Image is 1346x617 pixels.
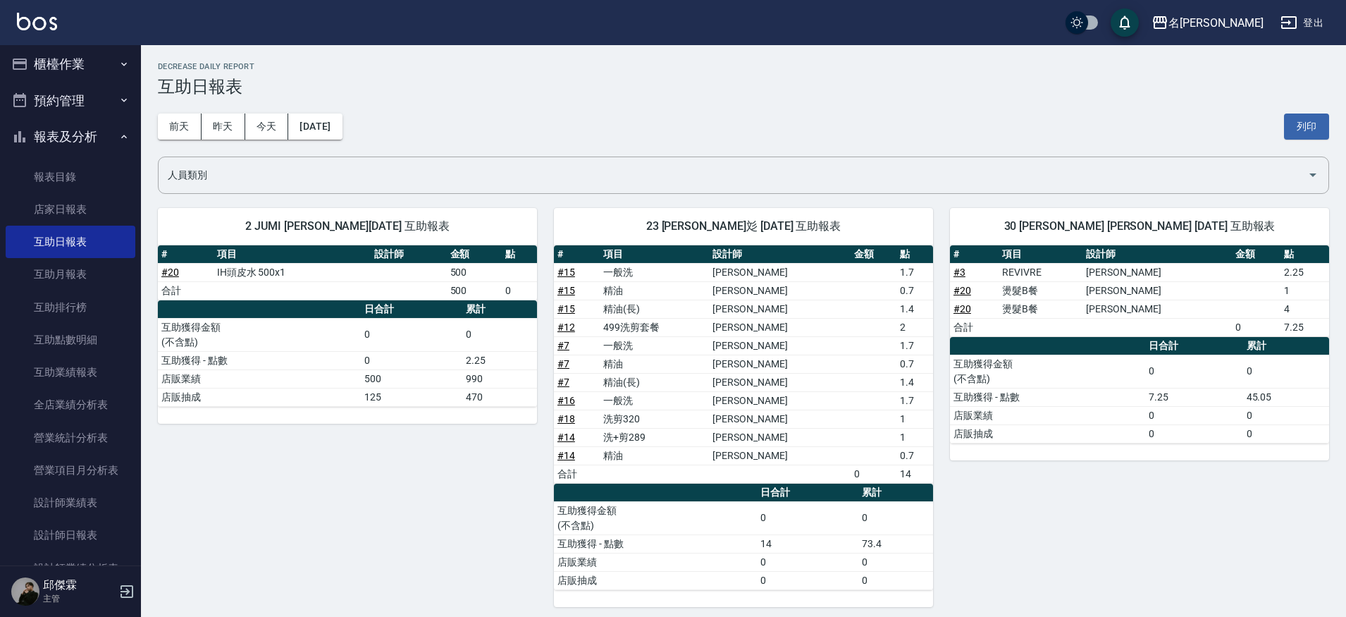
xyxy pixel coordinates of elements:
button: Open [1302,164,1324,186]
input: 人員名稱 [164,163,1302,188]
td: [PERSON_NAME] [709,410,851,428]
td: 店販業績 [158,369,361,388]
a: 互助點數明細 [6,324,135,356]
a: 營業統計分析表 [6,422,135,454]
td: 1 [896,428,933,446]
p: 主管 [43,592,115,605]
td: 合計 [554,465,600,483]
td: 14 [896,465,933,483]
button: 今天 [245,114,289,140]
td: [PERSON_NAME] [709,263,851,281]
td: 1 [896,410,933,428]
a: 報表目錄 [6,161,135,193]
th: 項目 [600,245,709,264]
img: Person [11,578,39,606]
td: 0 [361,318,462,351]
td: 0 [502,281,537,300]
td: 1.7 [896,336,933,355]
td: 0 [757,571,858,589]
a: 互助業績報表 [6,356,135,389]
td: 合計 [158,281,214,300]
td: 0.7 [896,446,933,465]
th: # [554,245,600,264]
td: 一般洗 [600,391,709,410]
th: 累計 [858,484,933,502]
td: [PERSON_NAME] [709,300,851,318]
td: 精油(長) [600,373,709,391]
a: #14 [557,450,575,461]
td: 0 [1145,355,1243,388]
th: 設計師 [1082,245,1232,264]
table: a dense table [950,337,1329,444]
button: 昨天 [202,114,245,140]
button: 列印 [1284,114,1329,140]
a: 店家日報表 [6,193,135,226]
td: 500 [447,263,502,281]
td: 2.25 [1280,263,1329,281]
td: 互助獲得 - 點數 [950,388,1145,406]
a: 互助月報表 [6,258,135,291]
th: # [158,245,214,264]
td: [PERSON_NAME] [709,355,851,373]
table: a dense table [554,245,933,484]
td: 店販業績 [950,406,1145,424]
td: [PERSON_NAME] [1082,300,1232,318]
a: 全店業績分析表 [6,389,135,421]
table: a dense table [158,300,537,407]
button: 名[PERSON_NAME] [1146,8,1269,37]
button: 預約管理 [6,83,135,119]
td: 0 [858,571,933,589]
td: 燙髮B餐 [999,281,1082,300]
th: 點 [502,245,537,264]
td: REVIVRE [999,263,1082,281]
td: 1.7 [896,391,933,410]
td: 0 [361,351,462,369]
h3: 互助日報表 [158,77,1329,97]
td: 互助獲得 - 點數 [158,351,361,369]
th: 設計師 [709,245,851,264]
td: 0 [1243,406,1329,424]
td: 合計 [950,318,999,336]
td: 0 [858,553,933,571]
th: 金額 [447,245,502,264]
td: [PERSON_NAME] [709,446,851,465]
td: IH頭皮水 500x1 [214,263,371,281]
button: [DATE] [288,114,342,140]
td: 互助獲得金額 (不含點) [554,501,757,534]
td: [PERSON_NAME] [709,373,851,391]
td: 2.25 [462,351,537,369]
td: 店販業績 [554,553,757,571]
th: 點 [1280,245,1329,264]
table: a dense table [554,484,933,590]
a: #15 [557,303,575,314]
td: 洗+剪289 [600,428,709,446]
th: 金額 [851,245,896,264]
td: 精油 [600,446,709,465]
a: #20 [953,303,971,314]
td: [PERSON_NAME] [709,281,851,300]
td: 499洗剪套餐 [600,318,709,336]
td: 一般洗 [600,336,709,355]
button: 登出 [1275,10,1329,36]
td: 1.4 [896,373,933,391]
td: [PERSON_NAME] [709,428,851,446]
th: 設計師 [371,245,447,264]
td: [PERSON_NAME] [709,318,851,336]
a: #3 [953,267,965,278]
table: a dense table [158,245,537,300]
td: 7.25 [1280,318,1329,336]
td: 4 [1280,300,1329,318]
span: 23 [PERSON_NAME]彣 [DATE] 互助報表 [571,219,916,233]
a: 互助排行榜 [6,291,135,324]
td: 2 [896,318,933,336]
div: 名[PERSON_NAME] [1168,14,1264,32]
td: 0 [1145,406,1243,424]
td: 0.7 [896,355,933,373]
th: 日合計 [1145,337,1243,355]
th: 累計 [462,300,537,319]
a: 營業項目月分析表 [6,454,135,487]
td: 470 [462,388,537,406]
img: Logo [17,13,57,30]
a: #15 [557,267,575,278]
h2: Decrease Daily Report [158,62,1329,71]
